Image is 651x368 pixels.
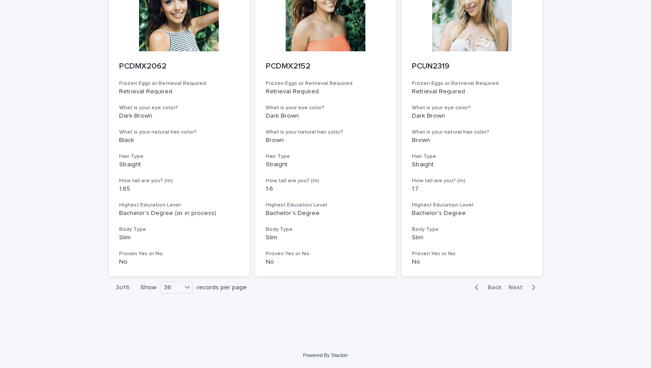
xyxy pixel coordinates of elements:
p: No [266,258,386,266]
h3: Highest Education Level [266,202,386,209]
h3: Proven Yes or No [412,250,532,257]
h3: Hair Type [412,153,532,160]
p: Dark Brown [412,112,532,120]
p: 3 of 6 [108,277,137,299]
p: Retrieval Required [412,88,532,96]
h3: Frozen Eggs or Retrieval Required [119,80,239,87]
a: Powered By Stacker [303,353,348,358]
p: 1.7 [412,185,532,193]
p: Slim [412,234,532,241]
h3: Frozen Eggs or Retrieval Required [412,80,532,87]
div: 36 [160,283,182,292]
h3: What is your eye color? [266,104,386,111]
p: records per page [197,284,247,291]
h3: How tall are you? (m) [119,177,239,184]
h3: How tall are you? (m) [266,177,386,184]
p: Brown [412,137,532,144]
h3: Highest Education Level [412,202,532,209]
p: 1.65 [119,185,239,193]
h3: What is your eye color? [119,104,239,111]
p: Dark Brown [119,112,239,120]
h3: How tall are you? (m) [412,177,532,184]
p: Slim [266,234,386,241]
p: PCDMX2062 [119,62,239,72]
h3: What is your natural hair color? [119,129,239,136]
p: Retrieval Required [119,88,239,96]
h3: Body Type [266,226,386,233]
p: Bachelor's Degree [412,210,532,217]
p: Black [119,137,239,144]
button: Back [468,284,505,291]
p: Show [140,284,156,291]
p: Retrieval Required [266,88,386,96]
span: Next [508,284,528,291]
h3: Body Type [119,226,239,233]
h3: Proven Yes or No [119,250,239,257]
p: PCUN2319 [412,62,532,72]
p: Straight [412,161,532,169]
p: Bachelor's Degree [266,210,386,217]
h3: Body Type [412,226,532,233]
p: Bachelor's Degree (or in process) [119,210,239,217]
h3: Proven Yes or No [266,250,386,257]
h3: What is your natural hair color? [266,129,386,136]
p: Dark Brown [266,112,386,120]
h3: What is your eye color? [412,104,532,111]
p: Straight [119,161,239,169]
h3: Highest Education Level [119,202,239,209]
h3: What is your natural hair color? [412,129,532,136]
p: 1.6 [266,185,386,193]
p: Slim [119,234,239,241]
span: Back [482,284,501,291]
p: No [412,258,532,266]
h3: Frozen Eggs or Retrieval Required [266,80,386,87]
h3: Hair Type [119,153,239,160]
h3: Hair Type [266,153,386,160]
button: Next [505,284,542,291]
p: Straight [266,161,386,169]
p: PCDMX2152 [266,62,386,72]
p: No [119,258,239,266]
p: Brown [266,137,386,144]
